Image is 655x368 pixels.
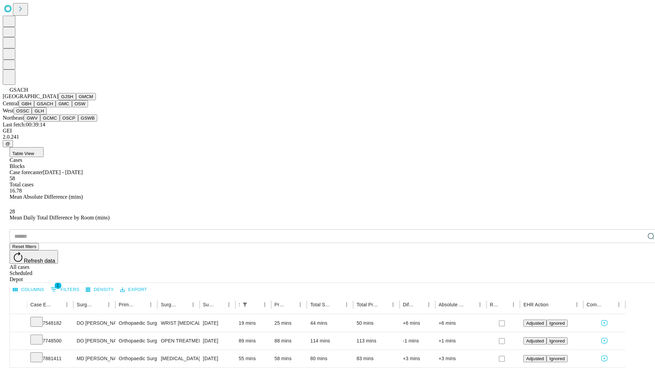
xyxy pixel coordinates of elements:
[295,300,305,309] button: Menu
[356,350,396,367] div: 83 mins
[14,107,32,114] button: OSSC
[240,300,250,309] button: Show filters
[549,321,565,326] span: Ignored
[439,315,483,332] div: +6 mins
[10,243,39,250] button: Reset filters
[403,350,432,367] div: +3 mins
[614,300,624,309] button: Menu
[572,300,582,309] button: Menu
[24,114,40,122] button: GWV
[605,300,614,309] button: Sort
[55,282,61,289] span: 1
[240,300,250,309] div: 1 active filter
[475,300,485,309] button: Menu
[49,284,81,295] button: Show filters
[424,300,434,309] button: Menu
[239,332,268,350] div: 89 mins
[526,338,544,343] span: Adjusted
[10,250,58,264] button: Refresh data
[84,285,116,295] button: Density
[549,338,565,343] span: Ignored
[547,320,567,327] button: Ignored
[40,114,60,122] button: GCMC
[43,169,83,175] span: [DATE] - [DATE]
[286,300,295,309] button: Sort
[10,87,28,93] span: GSACH
[3,93,58,99] span: [GEOGRAPHIC_DATA]
[3,128,652,134] div: GEI
[3,108,14,113] span: West
[203,302,214,307] div: Surgery Date
[77,332,112,350] div: DO [PERSON_NAME] [PERSON_NAME]
[547,355,567,362] button: Ignored
[3,122,45,127] span: Last fetch: 00:39:14
[439,350,483,367] div: +3 mins
[3,115,24,121] span: Northeast
[310,332,350,350] div: 114 mins
[10,188,22,194] span: 16.78
[12,244,36,249] span: Reset filters
[509,300,518,309] button: Menu
[239,315,268,332] div: 19 mins
[549,356,565,361] span: Ignored
[439,332,483,350] div: +1 mins
[10,215,110,220] span: Mean Daily Total Difference by Room (mins)
[30,315,70,332] div: 7548182
[136,300,146,309] button: Sort
[12,151,34,156] span: Table View
[403,332,432,350] div: -1 mins
[58,93,76,100] button: GJSH
[356,302,378,307] div: Total Predicted Duration
[13,335,24,347] button: Expand
[77,302,94,307] div: Surgeon Name
[119,332,154,350] div: Orthopaedic Surgery
[260,300,270,309] button: Menu
[203,350,232,367] div: [DATE]
[215,300,224,309] button: Sort
[275,315,304,332] div: 25 mins
[10,182,33,187] span: Total cases
[77,315,112,332] div: DO [PERSON_NAME] [PERSON_NAME]
[414,300,424,309] button: Sort
[224,300,234,309] button: Menu
[118,285,149,295] button: Export
[439,302,465,307] div: Absolute Difference
[523,337,547,344] button: Adjusted
[3,134,652,140] div: 2.0.241
[104,300,114,309] button: Menu
[275,350,304,367] div: 58 mins
[179,300,188,309] button: Sort
[203,332,232,350] div: [DATE]
[275,302,286,307] div: Predicted In Room Duration
[3,101,19,106] span: Central
[188,300,198,309] button: Menu
[161,332,196,350] div: OPEN TREATMENT DISTAL RADIAL INTRA-ARTICULAR FRACTURE OR EPIPHYSEAL SEPARATION [MEDICAL_DATA] 3 0...
[60,114,78,122] button: OSCP
[342,300,351,309] button: Menu
[547,337,567,344] button: Ignored
[499,300,509,309] button: Sort
[310,315,350,332] div: 44 mins
[10,194,83,200] span: Mean Absolute Difference (mins)
[587,302,604,307] div: Comments
[490,302,499,307] div: Resolved in EHR
[239,350,268,367] div: 55 mins
[3,140,13,147] button: @
[77,350,112,367] div: MD [PERSON_NAME]
[10,175,15,181] span: 58
[53,300,62,309] button: Sort
[332,300,342,309] button: Sort
[523,355,547,362] button: Adjusted
[161,302,178,307] div: Surgery Name
[56,100,72,107] button: GMC
[119,315,154,332] div: Orthopaedic Surgery
[466,300,475,309] button: Sort
[161,350,196,367] div: [MEDICAL_DATA] SKIN AND [MEDICAL_DATA]
[34,100,56,107] button: GSACH
[119,350,154,367] div: Orthopaedic Surgery
[388,300,398,309] button: Menu
[30,350,70,367] div: 7881411
[250,300,260,309] button: Sort
[94,300,104,309] button: Sort
[310,302,332,307] div: Total Scheduled Duration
